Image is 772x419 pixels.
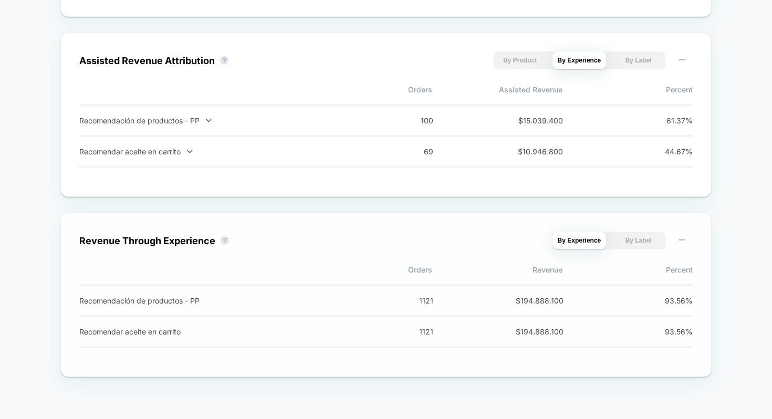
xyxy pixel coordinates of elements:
img: website_grey.svg [17,27,25,36]
span: $ 194.888.100 [516,296,563,305]
span: 44.67 % [645,147,693,156]
button: By Label [611,232,665,249]
span: Orders [302,85,432,94]
img: logo_orange.svg [17,17,25,25]
span: Orders [302,265,432,274]
div: Recomendación de productos - PP [79,296,356,305]
span: Percent [562,265,693,274]
span: $ 10.946.800 [516,147,563,156]
div: v 4.0.25 [29,17,51,25]
span: 1121 [386,327,433,336]
span: 100 [386,116,433,125]
button: By Label [611,51,665,69]
button: ? [220,56,228,65]
div: Assisted Revenue Attribution [79,55,215,66]
span: 93.56 % [645,296,693,305]
span: $ 194.888.100 [516,327,563,336]
button: By Experience [552,232,607,249]
div: Recomendar aceite en carrito [79,147,356,156]
button: By Product [493,51,547,69]
div: Recomendación de productos - PP [79,116,356,125]
div: Dominio [55,62,80,69]
span: $ 15.039.400 [516,116,563,125]
div: Recomendar aceite en carrito [79,327,356,336]
div: Dominio: [DOMAIN_NAME] [27,27,118,36]
button: By Experience [552,51,607,69]
span: Revenue [432,265,562,274]
button: ? [221,236,229,245]
span: 93.56 % [645,327,693,336]
span: 61.37 % [645,116,693,125]
span: Percent [562,85,693,94]
span: 1121 [386,296,433,305]
img: tab_domain_overview_orange.svg [44,61,52,69]
span: 69 [386,147,433,156]
div: Palabras clave [123,62,167,69]
div: Revenue Through Experience [79,235,215,246]
span: Assisted Revenue [432,85,562,94]
img: tab_keywords_by_traffic_grey.svg [112,61,120,69]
